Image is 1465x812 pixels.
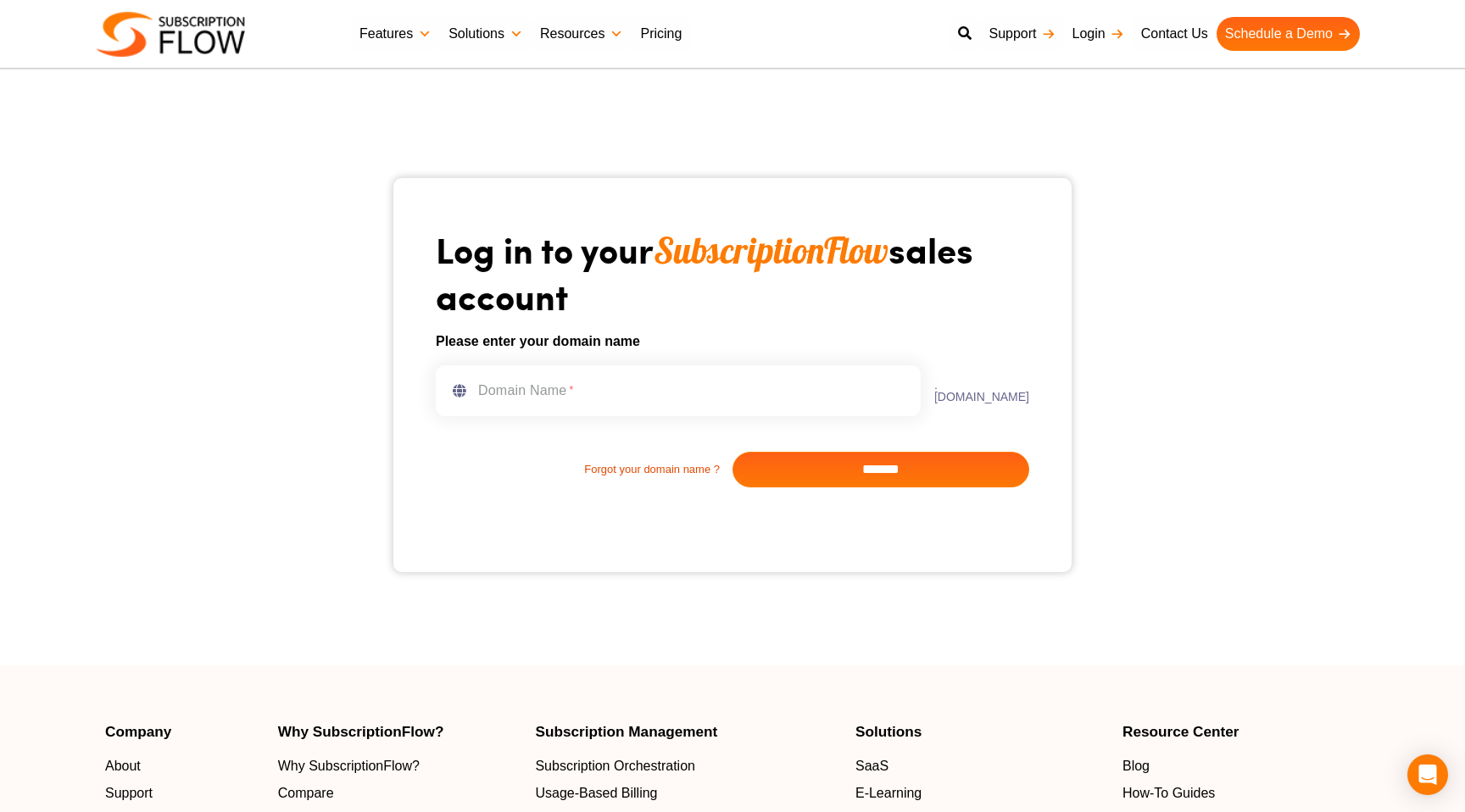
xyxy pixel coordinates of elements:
h4: Resource Center [1122,725,1360,739]
a: Support [105,783,261,804]
span: Blog [1122,756,1150,776]
span: About [105,756,141,776]
span: SubscriptionFlow [654,228,888,273]
span: Usage-Based Billing [535,783,657,804]
a: Why SubscriptionFlow? [278,756,519,776]
h4: Company [105,725,261,739]
a: How-To Guides [1122,783,1360,804]
a: E-Learning [855,783,1106,804]
span: Why SubscriptionFlow? [278,756,420,776]
a: SaaS [855,756,1106,776]
span: E-Learning [855,783,922,804]
span: How-To Guides [1122,783,1215,804]
a: Support [980,17,1063,51]
span: SaaS [855,756,888,776]
a: Subscription Orchestration [535,756,838,776]
span: Support [105,783,153,804]
a: Resources [532,17,632,51]
img: Subscriptionflow [97,12,245,57]
a: Features [351,17,440,51]
a: Solutions [440,17,532,51]
span: Compare [278,783,334,804]
a: Compare [278,783,519,804]
a: Pricing [632,17,690,51]
a: Usage-Based Billing [535,783,838,804]
a: Schedule a Demo [1217,17,1360,51]
a: About [105,756,261,776]
a: Blog [1122,756,1360,776]
a: Contact Us [1133,17,1217,51]
a: Login [1064,17,1133,51]
h1: Log in to your sales account [436,227,1029,318]
h4: Subscription Management [535,725,838,739]
div: Open Intercom Messenger [1407,754,1448,795]
h4: Why SubscriptionFlow? [278,725,519,739]
h6: Please enter your domain name [436,331,1029,352]
a: Forgot your domain name ? [436,461,732,478]
span: Subscription Orchestration [535,756,695,776]
h4: Solutions [855,725,1106,739]
label: .[DOMAIN_NAME] [921,379,1029,403]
